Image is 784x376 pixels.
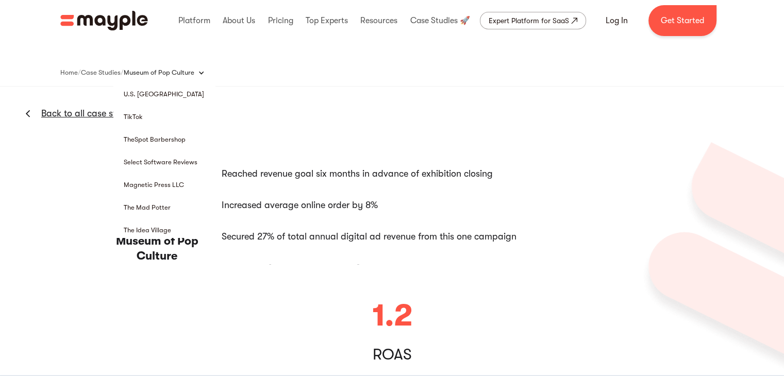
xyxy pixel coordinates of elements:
div: ROAS [373,349,412,360]
div: / [121,67,124,78]
li: Secured 27% of total annual digital ad revenue from this one campaign [222,224,686,249]
li: Reached revenue goal six months in advance of exhibition closing [222,161,686,186]
a: The Idea Village [113,219,215,242]
div: U.S. [GEOGRAPHIC_DATA] [124,88,215,100]
div: About Us [220,4,258,37]
a: TheSpot Barbershop [113,128,215,151]
h3: Museum of Pop Culture [98,234,215,263]
a: home [60,11,148,30]
a: Log In [593,8,640,33]
a: TikTok [113,106,215,128]
a: Get Started [648,5,716,36]
div: Select Software Reviews [124,156,215,168]
div: The Mad Potter [124,201,215,214]
div: TheSpot Barbershop [124,133,215,146]
li: Increase in [GEOGRAPHIC_DATA] during each of the 5 phases [222,256,686,281]
div: 1.2 [372,300,412,331]
img: Mayple logo [60,11,148,30]
a: Expert Platform for SaaS [480,12,586,29]
a: Home [60,66,78,79]
div: Expert Platform for SaaS [489,14,569,27]
li: Increased average online order by 8% [222,193,686,218]
div: Museum of Pop Culture [124,67,194,78]
div: The Idea Village [124,224,215,236]
a: U.S. [GEOGRAPHIC_DATA] [113,83,215,106]
nav: Museum of Pop Culture [113,83,215,237]
div: TikTok [124,111,215,123]
div: Platform [176,4,213,37]
div: Pricing [265,4,295,37]
a: The Mad Potter [113,196,215,219]
div: Museum of Pop Culture [124,62,215,83]
a: Select Software Reviews [113,151,215,174]
a: Case Studies [81,66,121,79]
div: Top Experts [303,4,351,37]
div: Resources [358,4,400,37]
a: Magnetic Press LLC [113,174,215,196]
div: / [78,67,81,78]
div: Magnetic Press LLC [124,179,215,191]
a: Back to all case studies [41,107,138,119]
